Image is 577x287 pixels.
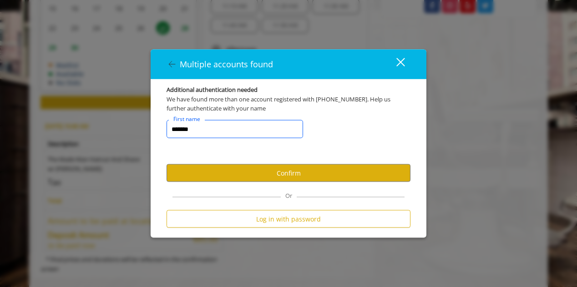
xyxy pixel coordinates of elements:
[167,85,258,94] b: Additional authentication needed
[386,57,404,71] div: close dialog
[281,191,297,200] span: Or
[380,55,410,73] button: close dialog
[180,58,273,69] span: Multiple accounts found
[167,120,303,138] input: FirstNameText
[169,115,205,123] label: First name
[167,164,410,182] button: Confirm
[167,210,410,228] button: Log in with password
[167,94,410,113] div: We have found more than one account registered with [PHONE_NUMBER]. Help us further authenticate ...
